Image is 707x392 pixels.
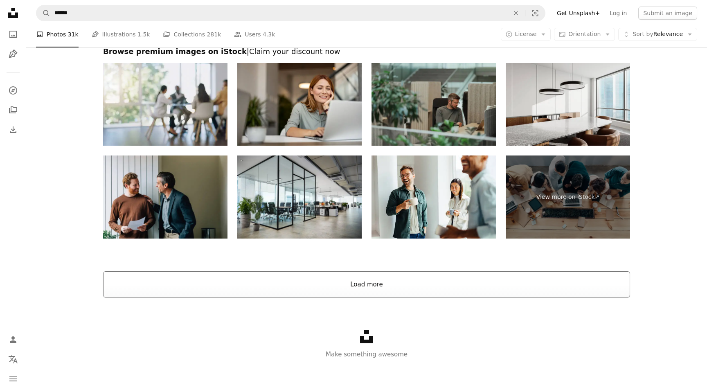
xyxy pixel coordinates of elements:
[5,5,21,23] a: Home — Unsplash
[237,155,362,239] img: white color theme modern style office with exposed concrete floor and a lot of plant, 3d rendering
[92,21,150,47] a: Illustrations 1.5k
[554,28,615,41] button: Orientation
[633,31,653,37] span: Sort by
[5,331,21,348] a: Log in / Sign up
[263,30,275,39] span: 4.3k
[5,82,21,99] a: Explore
[103,63,227,146] img: Business meeting, blurred background and people in office for teamwork, collaboration and plannin...
[5,122,21,138] a: Download History
[26,349,707,359] p: Make something awesome
[506,155,630,239] a: View more on iStock↗
[506,63,630,146] img: Modern open space office interior with empty white wall and conference room in background. 3D Ren...
[525,5,545,21] button: Visual search
[5,351,21,367] button: Language
[618,28,697,41] button: Sort byRelevance
[507,5,525,21] button: Clear
[36,5,50,21] button: Search Unsplash
[5,102,21,118] a: Collections
[36,5,545,21] form: Find visuals sitewide
[237,63,362,146] img: Smiling Woman Working Remotely on Laptop in Modern Workspace
[207,30,221,39] span: 281k
[103,155,227,239] img: Smiling Young Man and Older Man with Document Discussing in Office
[372,155,496,239] img: Happy business people taking a coffee break at work
[163,21,221,47] a: Collections 281k
[137,30,150,39] span: 1.5k
[247,47,340,56] span: | Claim your discount now
[103,47,630,56] h2: Browse premium images on iStock
[103,271,630,297] button: Load more
[5,46,21,62] a: Illustrations
[605,7,632,20] a: Log in
[234,21,275,47] a: Users 4.3k
[501,28,551,41] button: License
[552,7,605,20] a: Get Unsplash+
[372,63,496,146] img: Modern Businessman Working in Contemporary Office Space
[5,371,21,387] button: Menu
[633,30,683,38] span: Relevance
[638,7,697,20] button: Submit an image
[515,31,537,37] span: License
[568,31,601,37] span: Orientation
[5,26,21,43] a: Photos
